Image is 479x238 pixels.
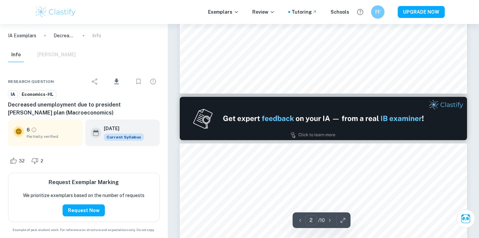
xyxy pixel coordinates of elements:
[252,8,275,16] p: Review
[292,8,317,16] a: Tutoring
[456,209,475,228] button: Ask Clai
[8,90,18,99] a: IA
[355,6,366,18] button: Help and Feedback
[371,5,384,19] button: FF
[318,217,325,224] p: / 10
[31,127,37,133] a: Grade partially verified
[8,91,17,98] span: IA
[27,126,30,133] p: 6
[8,48,24,62] button: Info
[54,32,75,39] p: Decreased unemployment due to president [PERSON_NAME] plan (Macroeconomics)
[8,79,54,85] span: Research question
[104,133,144,141] div: This exemplar is based on the current syllabus. Feel free to refer to it for inspiration/ideas wh...
[63,204,105,216] button: Request Now
[35,5,77,19] img: Clastify logo
[88,75,102,88] div: Share
[27,133,77,139] span: Partially verified
[15,158,28,164] span: 32
[146,75,160,88] div: Report issue
[104,125,138,132] h6: [DATE]
[23,192,144,199] p: We prioritize exemplars based on the number of requests
[8,155,28,166] div: Like
[49,178,119,186] h6: Request Exemplar Marking
[180,97,467,140] img: Ad
[19,90,56,99] a: Economics-HL
[208,8,239,16] p: Exemplars
[19,91,56,98] span: Economics-HL
[8,32,36,39] a: IA Exemplars
[30,155,47,166] div: Dislike
[92,32,101,39] p: Info
[8,227,160,232] span: Example of past student work. For reference on structure and expectations only. Do not copy.
[398,6,445,18] button: UPGRADE NOW
[104,133,144,141] span: Current Syllabus
[8,101,160,117] h6: Decreased unemployment due to president [PERSON_NAME] plan (Macroeconomics)
[103,73,130,90] div: Download
[331,8,349,16] a: Schools
[37,158,47,164] span: 2
[132,75,145,88] div: Bookmark
[374,8,381,16] h6: FF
